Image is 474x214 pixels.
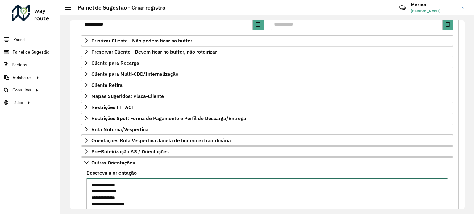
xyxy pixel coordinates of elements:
[81,113,453,123] a: Restrições Spot: Forma de Pagamento e Perfil de Descarga/Entrega
[91,49,217,54] span: Preservar Cliente - Devem ficar no buffer, não roteirizar
[411,2,457,8] h3: Marina
[91,94,164,99] span: Mapas Sugeridos: Placa-Cliente
[91,127,148,132] span: Rota Noturna/Vespertina
[13,74,32,81] span: Relatórios
[81,102,453,112] a: Restrições FF: ACT
[81,80,453,90] a: Cliente Retira
[91,71,178,76] span: Cliente para Multi-CDD/Internalização
[12,62,27,68] span: Pedidos
[81,69,453,79] a: Cliente para Multi-CDD/Internalização
[91,38,192,43] span: Priorizar Cliente - Não podem ficar no buffer
[81,58,453,68] a: Cliente para Recarga
[91,160,135,165] span: Outras Orientações
[91,116,246,121] span: Restrições Spot: Forma de Pagamento e Perfil de Descarga/Entrega
[396,1,409,14] a: Contato Rápido
[81,146,453,157] a: Pre-Roteirização AS / Orientações
[91,105,134,110] span: Restrições FF: ACT
[86,169,137,176] label: Descreva a orientação
[91,60,139,65] span: Cliente para Recarga
[81,124,453,135] a: Rota Noturna/Vespertina
[411,8,457,14] span: [PERSON_NAME]
[81,135,453,146] a: Orientações Rota Vespertina Janela de horário extraordinária
[81,157,453,168] a: Outras Orientações
[71,4,165,11] h2: Painel de Sugestão - Criar registro
[91,138,231,143] span: Orientações Rota Vespertina Janela de horário extraordinária
[91,149,169,154] span: Pre-Roteirização AS / Orientações
[13,49,49,55] span: Painel de Sugestão
[81,46,453,57] a: Preservar Cliente - Devem ficar no buffer, não roteirizar
[12,87,31,93] span: Consultas
[81,35,453,46] a: Priorizar Cliente - Não podem ficar no buffer
[13,36,25,43] span: Painel
[91,83,123,87] span: Cliente Retira
[12,99,23,106] span: Tático
[443,18,453,30] button: Choose Date
[253,18,264,30] button: Choose Date
[81,91,453,101] a: Mapas Sugeridos: Placa-Cliente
